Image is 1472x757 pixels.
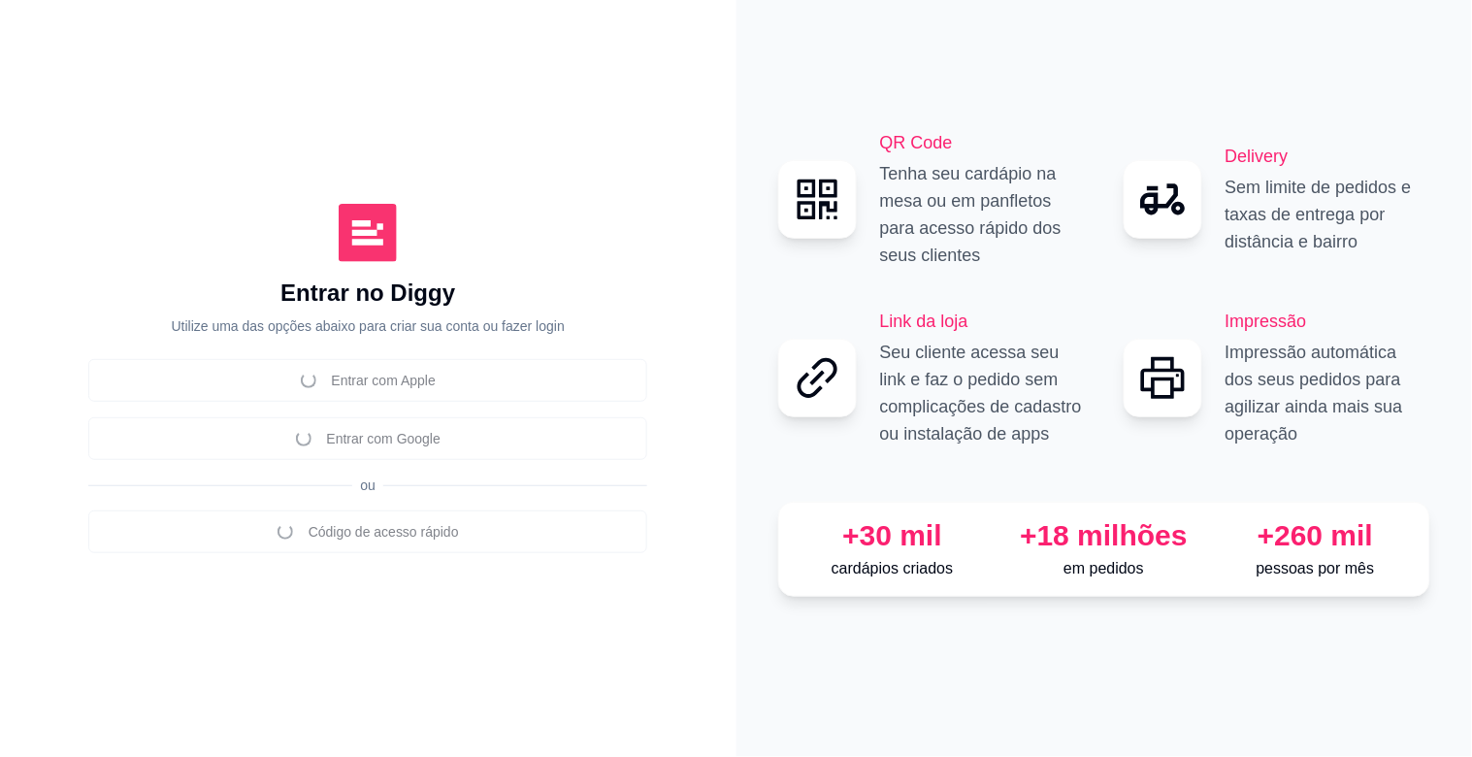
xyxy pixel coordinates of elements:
p: pessoas por mês [1218,557,1414,580]
img: Diggy [339,204,397,262]
p: cardápios criados [795,557,991,580]
h2: Delivery [1226,143,1430,170]
h2: Impressão [1226,308,1430,335]
div: +260 mil [1218,518,1414,553]
div: +18 milhões [1006,518,1202,553]
h1: Entrar no Diggy [280,278,455,309]
div: +30 mil [795,518,991,553]
p: em pedidos [1006,557,1202,580]
h2: Link da loja [880,308,1085,335]
p: Impressão automática dos seus pedidos para agilizar ainda mais sua operação [1226,339,1430,447]
h2: QR Code [880,129,1085,156]
p: Tenha seu cardápio na mesa ou em panfletos para acesso rápido dos seus clientes [880,160,1085,269]
p: Sem limite de pedidos e taxas de entrega por distância e bairro [1226,174,1430,255]
p: Seu cliente acessa seu link e faz o pedido sem complicações de cadastro ou instalação de apps [880,339,1085,447]
span: ou [352,477,383,493]
p: Utilize uma das opções abaixo para criar sua conta ou fazer login [172,316,565,336]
